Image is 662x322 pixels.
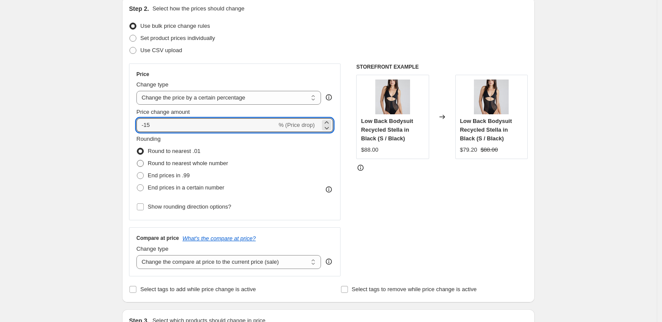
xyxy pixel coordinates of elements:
div: $88.00 [361,146,378,154]
span: Set product prices individually [140,35,215,41]
div: $79.20 [460,146,477,154]
input: -15 [136,118,277,132]
span: Rounding [136,136,161,142]
img: Black_Body_0001_TS-6_80x.jpg [474,80,509,114]
span: % (Price drop) [278,122,314,128]
p: Select how the prices should change [152,4,245,13]
span: End prices in .99 [148,172,190,179]
span: Select tags to add while price change is active [140,286,256,292]
span: Low Back Bodysuit Recycled Stella in Black (S / Black) [460,118,512,142]
div: help [324,93,333,102]
h2: Step 2. [129,4,149,13]
span: Select tags to remove while price change is active [352,286,477,292]
span: Round to nearest .01 [148,148,200,154]
span: Use CSV upload [140,47,182,53]
h3: Compare at price [136,235,179,242]
span: Round to nearest whole number [148,160,228,166]
strike: $88.00 [480,146,498,154]
span: Use bulk price change rules [140,23,210,29]
span: Change type [136,246,169,252]
img: Black_Body_0001_TS-6_80x.jpg [375,80,410,114]
button: What's the compare at price? [182,235,256,242]
span: Low Back Bodysuit Recycled Stella in Black (S / Black) [361,118,413,142]
h3: Price [136,71,149,78]
span: Change type [136,81,169,88]
span: Show rounding direction options? [148,203,231,210]
span: Price change amount [136,109,190,115]
span: End prices in a certain number [148,184,224,191]
h6: STOREFRONT EXAMPLE [356,63,528,70]
div: help [324,257,333,266]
